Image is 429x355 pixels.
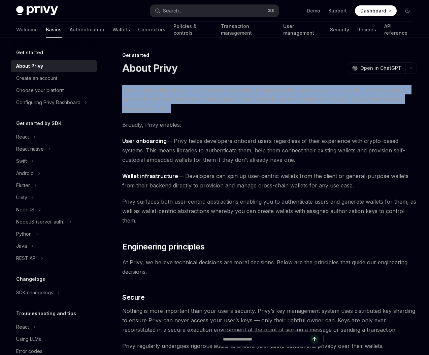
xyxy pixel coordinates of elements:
span: Privy builds authentication and wallet infrastructure to enable better products built on crypto r... [122,85,417,113]
div: Android [16,169,34,177]
span: Engineering principles [122,241,204,252]
a: Dashboard [355,5,397,16]
a: Demo [307,7,320,14]
span: Privy surfaces both user-centric abstractions enabling you to authenticate users and generate wal... [122,197,417,225]
div: Swift [16,157,27,165]
div: Using LLMs [16,335,41,343]
div: REST API [16,254,37,262]
div: Java [16,242,27,250]
span: Open in ChatGPT [360,65,401,71]
a: Authentication [70,22,104,38]
button: Open in ChatGPT [348,62,405,74]
div: Configuring Privy Dashboard [16,98,80,107]
div: React [16,323,29,331]
span: Dashboard [360,7,386,14]
div: React [16,133,29,141]
div: SDK changelogs [16,289,53,297]
div: Unity [16,194,27,202]
div: NodeJS [16,206,34,214]
div: Get started [122,52,417,59]
div: Flutter [16,181,30,189]
div: Python [16,230,32,238]
div: React native [16,145,44,153]
a: About Privy [11,60,97,72]
h5: Get started by SDK [16,119,62,127]
strong: Wallet infrastructure [122,173,178,179]
span: — Privy helps developers onboard users regardless of their experience with crypto-based systems. ... [122,136,417,165]
h5: Changelogs [16,275,45,283]
a: API reference [384,22,413,38]
div: NodeJS (server-auth) [16,218,65,226]
div: Search... [163,7,182,15]
span: Broadly, Privy enables: [122,120,417,129]
div: Create an account [16,74,57,82]
a: Connectors [138,22,165,38]
button: Send message [310,334,319,344]
div: Choose your platform [16,86,65,94]
a: Welcome [16,22,38,38]
span: ⌘ K [268,8,275,13]
a: Policies & controls [173,22,213,38]
button: Toggle dark mode [402,5,413,16]
a: Wallets [112,22,130,38]
span: At Privy, we believe technical decisions are moral decisions. Below are the principles that guide... [122,258,417,276]
a: Security [330,22,349,38]
h5: Get started [16,49,43,57]
h5: Troubleshooting and tips [16,309,76,318]
div: About Privy [16,62,43,70]
strong: User onboarding [122,138,167,144]
a: User management [283,22,322,38]
h1: About Privy [122,62,177,74]
a: Basics [46,22,62,38]
a: Recipes [357,22,376,38]
a: Create an account [11,72,97,84]
a: Transaction management [221,22,275,38]
a: Support [328,7,347,14]
span: Nothing is more important than your user’s security. Privy’s key management system uses distribut... [122,306,417,334]
img: dark logo [16,6,58,16]
span: — Developers can spin up user-centric wallets from the client or general-purpose wallets from the... [122,171,417,190]
button: Search...⌘K [150,5,279,17]
a: Using LLMs [11,333,97,345]
a: Choose your platform [11,84,97,96]
span: Secure [122,293,144,302]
